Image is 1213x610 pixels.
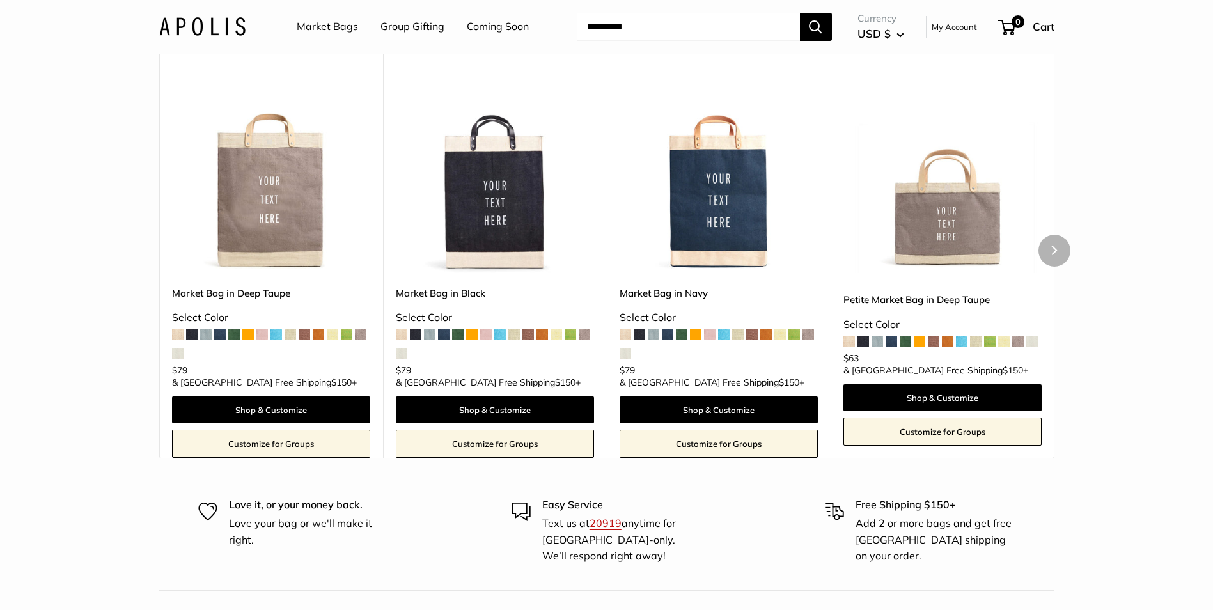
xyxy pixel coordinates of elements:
[229,497,389,513] p: Love it, or your money back.
[620,75,818,273] a: Market Bag in NavyMarket Bag in Navy
[577,13,800,41] input: Search...
[172,308,370,327] div: Select Color
[857,10,904,27] span: Currency
[856,515,1015,565] p: Add 2 or more bags and get free [GEOGRAPHIC_DATA] shipping on your order.
[396,308,594,327] div: Select Color
[172,364,187,376] span: $79
[843,75,1042,273] a: Petite Market Bag in Deep TaupePetite Market Bag in Deep Taupe
[172,396,370,423] a: Shop & Customize
[620,430,818,458] a: Customize for Groups
[331,377,352,388] span: $150
[380,17,444,36] a: Group Gifting
[620,75,818,273] img: Market Bag in Navy
[800,13,832,41] button: Search
[396,286,594,301] a: Market Bag in Black
[1003,364,1023,376] span: $150
[843,418,1042,446] a: Customize for Groups
[620,378,804,387] span: & [GEOGRAPHIC_DATA] Free Shipping +
[620,364,635,376] span: $79
[396,430,594,458] a: Customize for Groups
[172,75,370,273] a: Market Bag in Deep TaupeMarket Bag in Deep Taupe
[779,377,799,388] span: $150
[172,286,370,301] a: Market Bag in Deep Taupe
[620,286,818,301] a: Market Bag in Navy
[467,17,529,36] a: Coming Soon
[172,75,370,273] img: Market Bag in Deep Taupe
[1011,15,1024,28] span: 0
[229,515,389,548] p: Love your bag or we'll make it right.
[590,517,622,529] a: 20919
[999,17,1054,37] a: 0 Cart
[843,315,1042,334] div: Select Color
[843,292,1042,307] a: Petite Market Bag in Deep Taupe
[542,515,702,565] p: Text us at anytime for [GEOGRAPHIC_DATA]-only. We’ll respond right away!
[620,308,818,327] div: Select Color
[843,75,1042,273] img: Petite Market Bag in Deep Taupe
[857,24,904,44] button: USD $
[843,352,859,364] span: $63
[856,497,1015,513] p: Free Shipping $150+
[542,497,702,513] p: Easy Service
[396,378,581,387] span: & [GEOGRAPHIC_DATA] Free Shipping +
[1033,20,1054,33] span: Cart
[10,561,137,600] iframe: Sign Up via Text for Offers
[843,384,1042,411] a: Shop & Customize
[159,17,246,36] img: Apolis
[1038,235,1070,267] button: Next
[396,75,594,273] a: Market Bag in BlackMarket Bag in Black
[843,366,1028,375] span: & [GEOGRAPHIC_DATA] Free Shipping +
[555,377,575,388] span: $150
[172,430,370,458] a: Customize for Groups
[620,396,818,423] a: Shop & Customize
[396,396,594,423] a: Shop & Customize
[932,19,977,35] a: My Account
[172,378,357,387] span: & [GEOGRAPHIC_DATA] Free Shipping +
[396,75,594,273] img: Market Bag in Black
[297,17,358,36] a: Market Bags
[396,364,411,376] span: $79
[857,27,891,40] span: USD $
